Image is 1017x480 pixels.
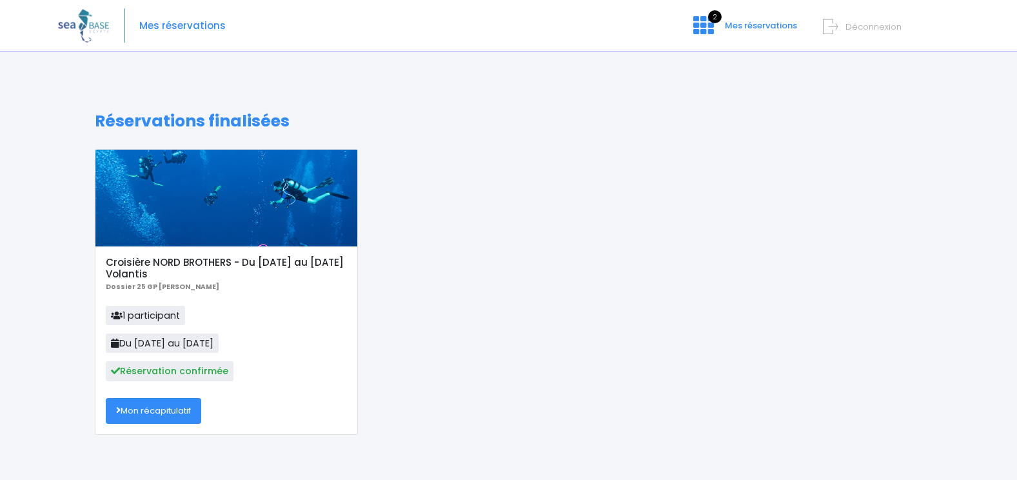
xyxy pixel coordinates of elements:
h1: Réservations finalisées [95,112,922,131]
span: 1 participant [106,306,185,325]
a: 2 Mes réservations [683,24,805,36]
span: Réservation confirmée [106,361,233,381]
span: Mes réservations [725,19,797,32]
h5: Croisière NORD BROTHERS - Du [DATE] au [DATE] Volantis [106,257,346,280]
span: Du [DATE] au [DATE] [106,334,219,353]
span: 2 [708,10,722,23]
b: Dossier 25 GP [PERSON_NAME] [106,282,219,292]
span: Déconnexion [845,21,902,33]
a: Mon récapitulatif [106,398,201,424]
